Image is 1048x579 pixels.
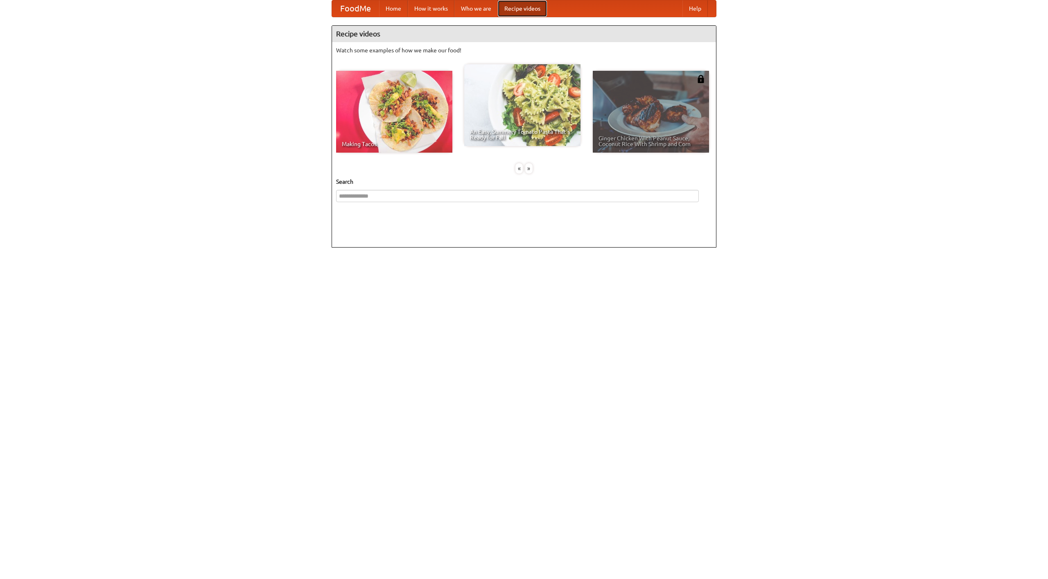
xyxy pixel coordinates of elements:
p: Watch some examples of how we make our food! [336,46,712,54]
span: An Easy, Summery Tomato Pasta That's Ready for Fall [470,129,575,140]
a: FoodMe [332,0,379,17]
div: « [515,163,523,173]
h4: Recipe videos [332,26,716,42]
a: Making Tacos [336,71,452,153]
a: An Easy, Summery Tomato Pasta That's Ready for Fall [464,64,580,146]
a: Who we are [454,0,498,17]
img: 483408.png [697,75,705,83]
a: Home [379,0,408,17]
h5: Search [336,178,712,186]
div: » [525,163,533,173]
a: Recipe videos [498,0,547,17]
a: How it works [408,0,454,17]
a: Help [682,0,708,17]
span: Making Tacos [342,141,447,147]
